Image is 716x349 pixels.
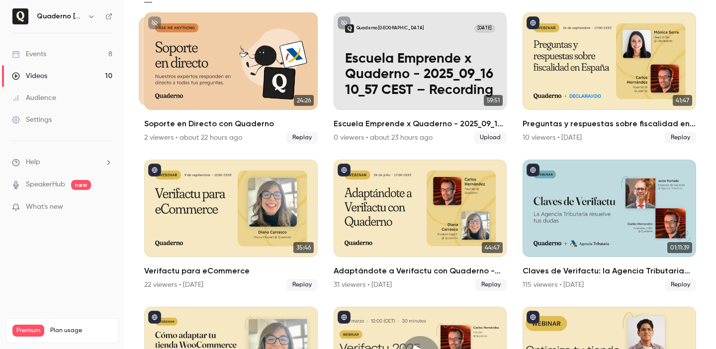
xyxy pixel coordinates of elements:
span: 59:51 [484,95,503,106]
span: Plan usage [50,327,112,335]
div: 22 viewers • [DATE] [144,280,203,290]
button: unpublished [338,16,351,29]
div: 115 viewers • [DATE] [523,280,584,290]
div: 0 viewers • about 23 hours ago [334,133,433,143]
li: Adaptándote a Verifactu con Quaderno - Office Hours [334,160,507,291]
li: Claves de Verifactu: la Agencia Tributaria resuelve tus dudas [523,160,696,291]
h2: Claves de Verifactu: la Agencia Tributaria resuelve tus dudas [523,265,696,277]
span: Replay [665,132,696,144]
li: Verifactu para eCommerce [144,160,318,291]
span: Replay [475,279,507,291]
span: Upload [474,132,507,144]
p: Escuela Emprende x Quaderno - 2025_09_16 10_57 CEST – Recording [345,51,495,98]
a: 41:47Preguntas y respuestas sobre fiscalidad en [GEOGRAPHIC_DATA]: impuestos, facturas y más10 vi... [523,12,696,144]
span: [DATE] [474,24,495,33]
span: Premium [12,325,44,337]
button: published [148,164,161,176]
a: 24:2624:26Soporte en Directo con Quaderno2 viewers • about 22 hours agoReplay [144,12,318,144]
div: 31 viewers • [DATE] [334,280,392,290]
li: Soporte en Directo con Quaderno [144,12,318,144]
span: 01:11:39 [667,242,692,253]
div: Events [12,49,46,59]
span: 24:26 [294,95,314,106]
div: Videos [12,71,47,81]
img: Quaderno España [12,8,28,24]
div: Settings [12,115,52,125]
p: Quaderno [GEOGRAPHIC_DATA] [357,25,424,31]
span: Replay [286,132,318,144]
button: unpublished [148,16,161,29]
button: published [527,16,539,29]
a: SpeakerHub [26,179,65,190]
button: published [527,164,539,176]
a: 35:46Verifactu para eCommerce22 viewers • [DATE]Replay [144,160,318,291]
span: 35:46 [293,242,314,253]
button: published [527,311,539,324]
h2: Verifactu para eCommerce [144,265,318,277]
span: new [71,180,91,190]
a: Escuela Emprende x Quaderno - 2025_09_16 10_57 CEST – RecordingQuaderno [GEOGRAPHIC_DATA][DATE]Es... [334,12,507,144]
span: 44:47 [482,242,503,253]
li: help-dropdown-opener [12,157,112,168]
h2: Soporte en Directo con Quaderno [144,118,318,130]
li: Preguntas y respuestas sobre fiscalidad en España: impuestos, facturas y más [523,12,696,144]
h2: Preguntas y respuestas sobre fiscalidad en [GEOGRAPHIC_DATA]: impuestos, facturas y más [523,118,696,130]
iframe: Noticeable Trigger [100,203,112,212]
h2: Adaptándote a Verifactu con Quaderno - Office Hours [334,265,507,277]
a: 01:11:39Claves de Verifactu: la Agencia Tributaria resuelve tus dudas115 viewers • [DATE]Replay [523,160,696,291]
div: 2 viewers • about 22 hours ago [144,133,242,143]
span: Help [26,157,40,168]
li: Escuela Emprende x Quaderno - 2025_09_16 10_57 CEST – Recording [334,12,507,144]
span: 41:47 [673,95,692,106]
a: 44:47Adaptándote a Verifactu con Quaderno - Office Hours31 viewers • [DATE]Replay [334,160,507,291]
span: Replay [286,279,318,291]
span: Replay [665,279,696,291]
div: Audience [12,93,56,103]
div: 10 viewers • [DATE] [523,133,582,143]
button: published [338,311,351,324]
button: published [148,311,161,324]
span: What's new [26,202,63,212]
h2: Escuela Emprende x Quaderno - 2025_09_16 10_57 CEST – Recording [334,118,507,130]
h6: Quaderno [GEOGRAPHIC_DATA] [37,11,84,21]
button: published [338,164,351,176]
